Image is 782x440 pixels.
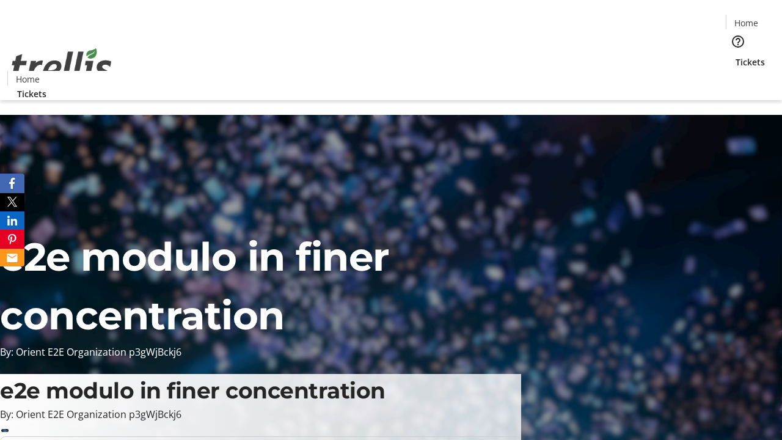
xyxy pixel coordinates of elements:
span: Tickets [736,56,765,68]
a: Home [726,16,766,29]
a: Tickets [7,87,56,100]
span: Home [734,16,758,29]
a: Tickets [726,56,775,68]
span: Home [16,73,40,86]
a: Home [8,73,47,86]
img: Orient E2E Organization p3gWjBckj6's Logo [7,35,116,96]
button: Help [726,29,750,54]
button: Cart [726,68,750,93]
span: Tickets [17,87,46,100]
